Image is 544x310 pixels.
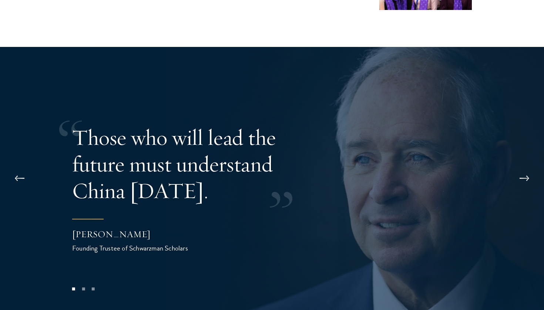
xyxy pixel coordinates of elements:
button: 1 of 3 [69,284,78,293]
button: 3 of 3 [88,284,98,293]
button: 2 of 3 [78,284,88,293]
div: [PERSON_NAME] [72,228,220,241]
p: Those who will lead the future must understand China [DATE]. [72,124,313,204]
div: Founding Trustee of Schwarzman Scholars [72,243,220,253]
